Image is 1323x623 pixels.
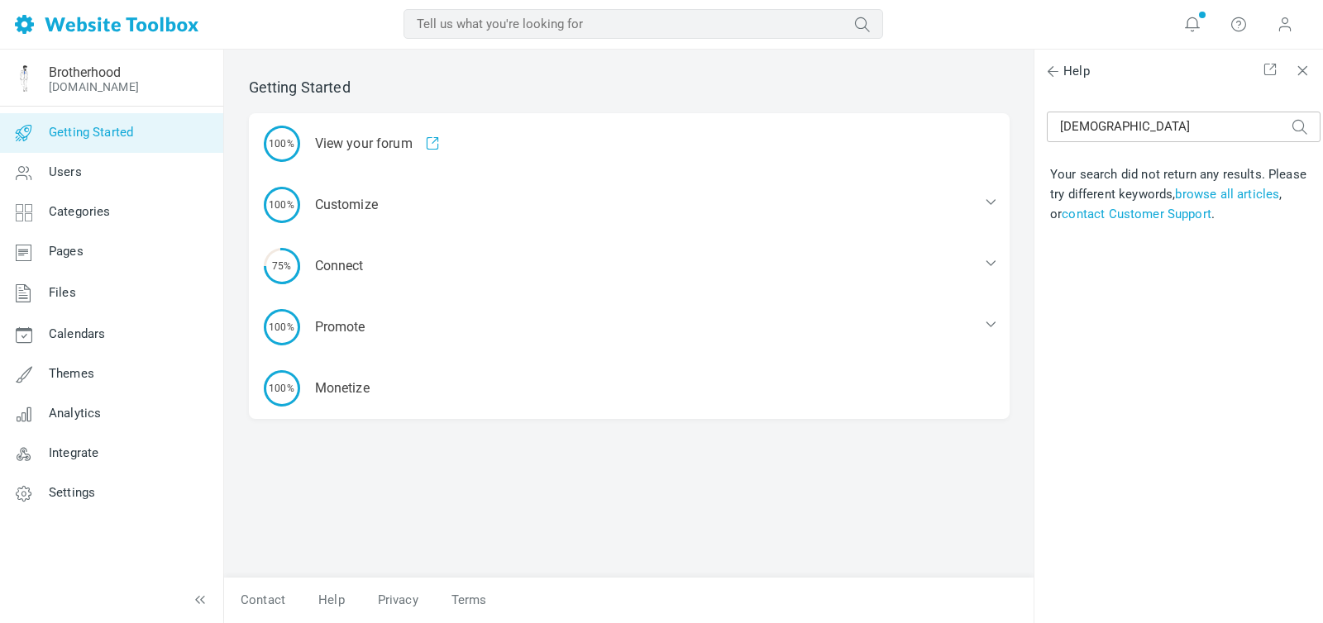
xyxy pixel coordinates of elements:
input: Tell us what you're looking for [404,9,883,39]
input: Tell us what you're looking for [1047,112,1321,142]
a: browse all articles [1175,187,1279,202]
a: Help [302,586,361,615]
a: Contact [224,586,302,615]
a: contact Customer Support [1062,207,1211,221]
span: 100% [264,309,300,345]
a: 100% View your forum [249,113,1010,174]
span: 100% [264,370,300,407]
span: Categories [49,204,111,219]
span: 100% [264,187,300,223]
span: Back [1044,63,1061,79]
span: 75% [264,248,300,284]
a: [DOMAIN_NAME] [49,80,139,93]
span: Users [49,164,82,179]
span: Help [1047,62,1090,81]
td: Your search did not return any results. Please try different keywords, , or . [1047,161,1321,227]
span: Settings [49,485,95,500]
div: Connect [249,235,1010,297]
img: Facebook%20Profile%20Pic%20Guy%20Blue%20Best.png [11,65,37,92]
div: Promote [249,297,1010,358]
span: Pages [49,244,84,259]
div: Monetize [249,358,1010,419]
span: Analytics [49,406,101,421]
span: Integrate [49,445,98,460]
span: Getting Started [49,125,133,140]
span: Themes [49,366,94,381]
a: 100% Monetize [249,358,1010,419]
a: Terms [435,586,504,615]
span: 100% [264,126,300,162]
a: Privacy [361,586,435,615]
div: View your forum [249,113,1010,174]
h2: Getting Started [249,78,1010,97]
span: Files [49,285,76,300]
span: Calendars [49,326,105,341]
div: Customize [249,174,1010,235]
a: Brotherhood [49,64,121,80]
